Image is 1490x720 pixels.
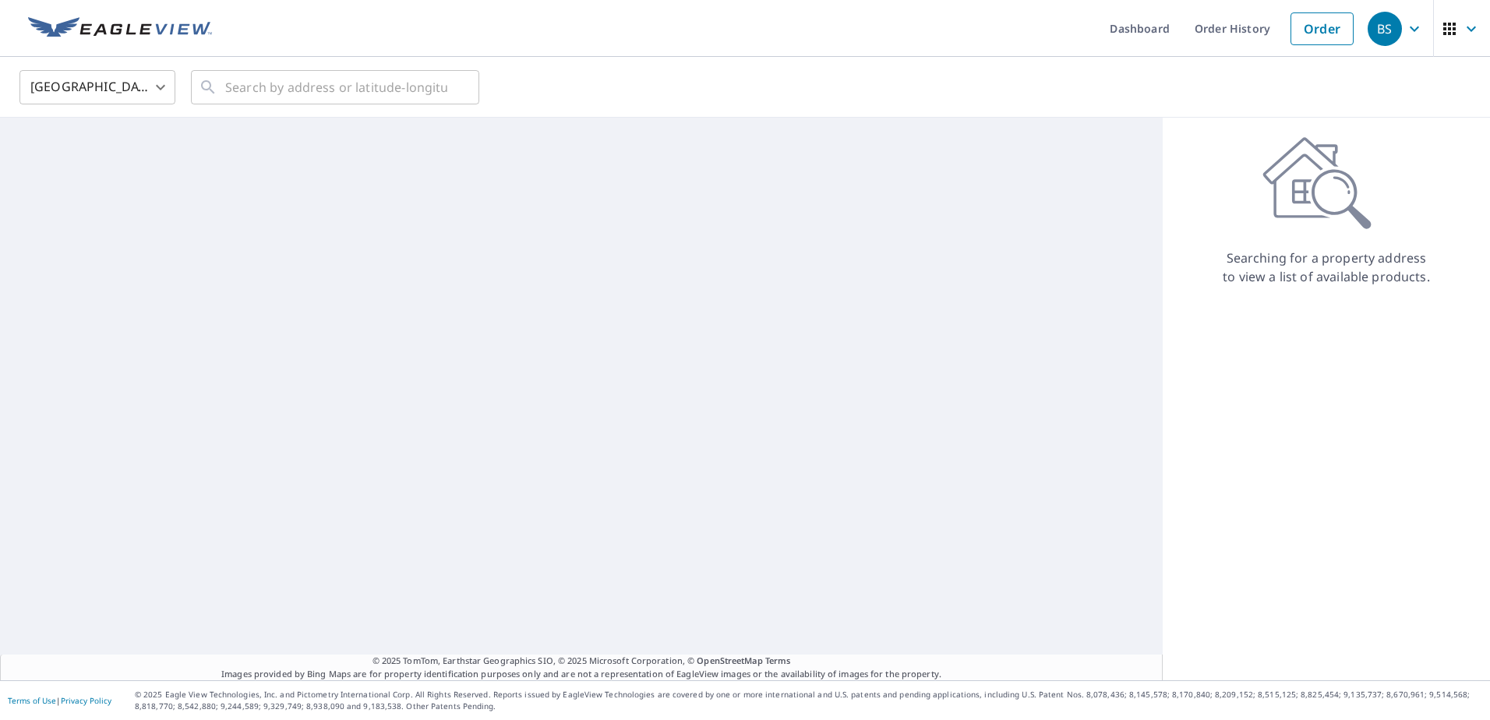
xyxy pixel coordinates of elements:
p: Searching for a property address to view a list of available products. [1222,249,1431,286]
a: Order [1291,12,1354,45]
input: Search by address or latitude-longitude [225,65,447,109]
p: | [8,696,111,705]
div: [GEOGRAPHIC_DATA] [19,65,175,109]
div: BS [1368,12,1402,46]
img: EV Logo [28,17,212,41]
p: © 2025 Eagle View Technologies, Inc. and Pictometry International Corp. All Rights Reserved. Repo... [135,689,1482,712]
a: Terms [765,655,791,666]
span: © 2025 TomTom, Earthstar Geographics SIO, © 2025 Microsoft Corporation, © [372,655,791,668]
a: Privacy Policy [61,695,111,706]
a: OpenStreetMap [697,655,762,666]
a: Terms of Use [8,695,56,706]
